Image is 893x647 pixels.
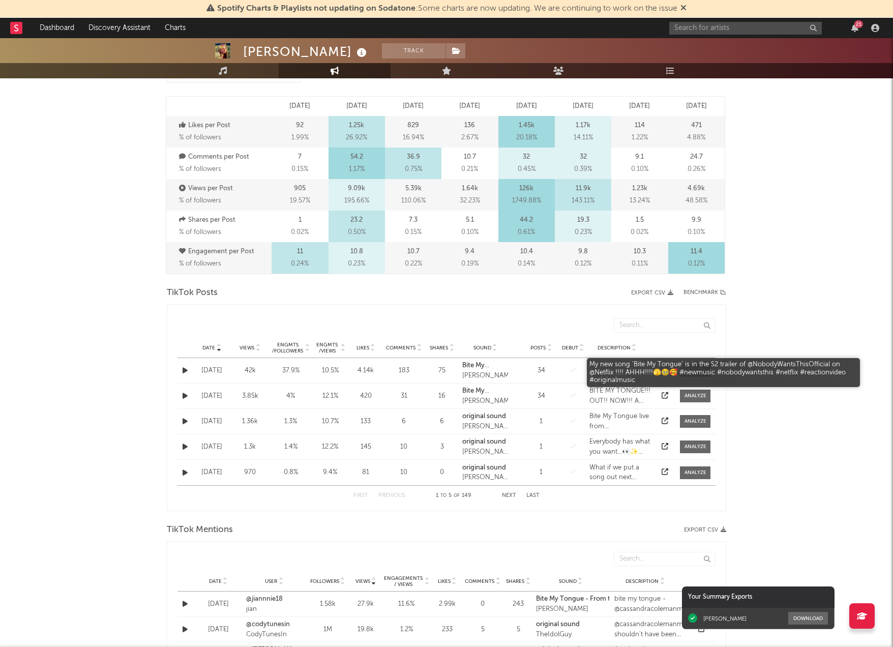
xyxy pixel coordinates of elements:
[465,246,474,258] p: 9.4
[631,226,648,239] span: 0.02 %
[401,195,426,207] span: 110.06 %
[462,473,508,483] div: [PERSON_NAME]
[536,621,580,628] strong: original sound
[386,366,422,376] div: 183
[575,258,591,270] span: 0.12 %
[632,183,647,195] p: 1.23k
[454,493,460,498] span: of
[462,396,508,406] div: [PERSON_NAME]
[461,226,479,239] span: 0.10 %
[461,163,478,175] span: 0.21 %
[348,258,365,270] span: 0.23 %
[614,620,688,639] div: @cassandracolemanmusic shouldn't have been eliminated!! #americanidol #hercules #gothedistance #fyp
[669,22,822,35] input: Search for artists
[409,214,418,226] p: 7.3
[348,226,366,239] span: 0.50 %
[578,246,588,258] p: 9.8
[291,163,308,175] span: 0.15 %
[614,552,716,566] input: Search...
[296,120,304,132] p: 92
[350,366,381,376] div: 4.14k
[217,5,415,13] span: Spotify Charts & Playlists not updating on Sodatone
[350,467,381,478] div: 81
[574,163,592,175] span: 0.39 %
[631,290,673,296] button: Export CSV
[289,100,310,112] p: [DATE]
[536,630,580,640] div: TheIdolGuy
[386,391,422,401] div: 31
[690,151,703,163] p: 24.7
[272,342,304,354] div: Engmts / Followers
[462,447,508,457] div: [PERSON_NAME]
[854,20,863,28] div: 21
[634,246,646,258] p: 10.3
[462,361,508,380] a: Bite My Tongue - From the Netflix Series "Nobody Wants This" Season 2[PERSON_NAME]
[462,362,501,428] strong: Bite My Tongue - From the Netflix Series "Nobody Wants This" Season 2
[516,132,537,144] span: 20.18 %
[629,100,650,112] p: [DATE]
[179,197,221,204] span: % of followers
[505,599,531,609] div: 243
[195,599,241,609] div: [DATE]
[233,467,266,478] div: 970
[290,195,310,207] span: 19.57 %
[691,120,702,132] p: 471
[386,442,422,452] div: 10
[683,287,726,299] a: Benchmark
[526,467,556,478] div: 1
[440,493,446,498] span: to
[407,151,420,163] p: 36.9
[315,391,345,401] div: 12.1 %
[635,120,645,132] p: 114
[350,417,381,427] div: 133
[506,578,524,584] span: Shares
[353,625,378,635] div: 19.8k
[461,258,479,270] span: 0.19 %
[195,625,241,635] div: [DATE]
[465,578,494,584] span: Comments
[291,258,309,270] span: 0.24 %
[407,120,419,132] p: 829
[526,442,556,452] div: 1
[536,620,580,639] a: original soundTheIdolGuy
[350,246,363,258] p: 10.8
[272,442,310,452] div: 1.4 %
[536,604,753,614] div: [PERSON_NAME]
[691,246,702,258] p: 11.4
[462,411,508,431] a: original sound[PERSON_NAME]
[353,493,368,498] button: First
[520,214,533,226] p: 44.2
[559,578,577,584] span: Sound
[589,386,652,406] div: BITE MY TONGUE!!! OUT!! NOW!!! A new era of lots of music coming your way has officially begun!! ...
[167,287,218,299] span: TikTok Posts
[430,345,448,351] span: Shares
[462,183,478,195] p: 1.64k
[636,214,644,226] p: 1.5
[405,226,422,239] span: 0.15 %
[179,183,269,195] p: Views per Post
[626,578,659,584] span: Description
[526,493,540,498] button: Last
[209,578,222,584] span: Date
[195,391,228,401] div: [DATE]
[462,464,506,471] strong: original sound
[614,594,688,614] div: bite my tongue - @cassandracolemanmusic #fyp #foryou #bitemytongue #quotes #motivation
[502,493,516,498] button: Next
[383,625,429,635] div: 1.2 %
[272,366,310,376] div: 37.9 %
[405,163,422,175] span: 0.75 %
[350,214,363,226] p: 23.2
[315,417,345,427] div: 10.7 %
[466,214,474,226] p: 5.1
[383,575,423,587] span: Engagements / Views
[530,345,546,351] span: Posts
[519,120,534,132] p: 1.45k
[426,490,482,502] div: 1 5 149
[580,151,587,163] p: 32
[512,195,541,207] span: 1749.88 %
[272,467,310,478] div: 0.8 %
[179,166,221,172] span: % of followers
[167,524,233,536] span: TikTok Mentions
[179,120,269,132] p: Likes per Post
[272,417,310,427] div: 1.3 %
